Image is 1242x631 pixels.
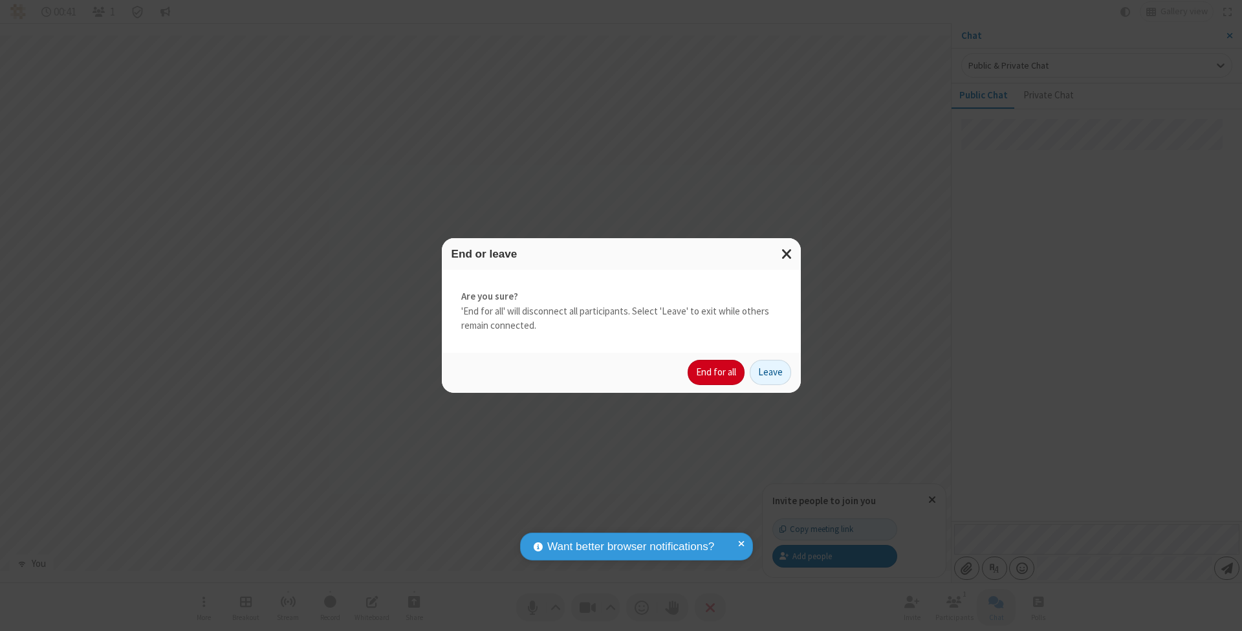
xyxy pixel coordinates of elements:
[461,289,781,304] strong: Are you sure?
[547,538,714,555] span: Want better browser notifications?
[774,238,801,270] button: Close modal
[442,270,801,353] div: 'End for all' will disconnect all participants. Select 'Leave' to exit while others remain connec...
[688,360,745,386] button: End for all
[750,360,791,386] button: Leave
[452,248,791,260] h3: End or leave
